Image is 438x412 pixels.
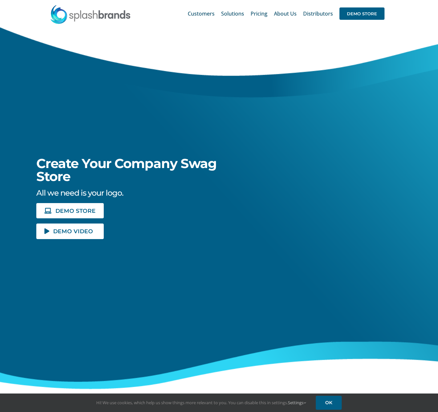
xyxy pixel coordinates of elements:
span: Distributors [303,11,333,16]
a: Distributors [303,3,333,24]
span: DEMO STORE [339,7,385,20]
span: Pricing [251,11,267,16]
img: SplashBrands.com Logo [50,5,131,24]
span: Customers [188,11,215,16]
a: OK [316,396,342,410]
a: Pricing [251,3,267,24]
span: All we need is your logo. [36,188,123,198]
span: About Us [274,11,297,16]
a: Settings [288,400,306,406]
nav: Main Menu [188,3,385,24]
span: DEMO STORE [55,208,96,213]
a: DEMO STORE [339,3,385,24]
a: DEMO STORE [36,203,104,218]
a: Customers [188,3,215,24]
span: Create Your Company Swag Store [36,155,217,184]
span: DEMO VIDEO [53,228,93,234]
span: Solutions [221,11,244,16]
span: Hi! We use cookies, which help us show things more relevant to you. You can disable this in setti... [96,400,306,406]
